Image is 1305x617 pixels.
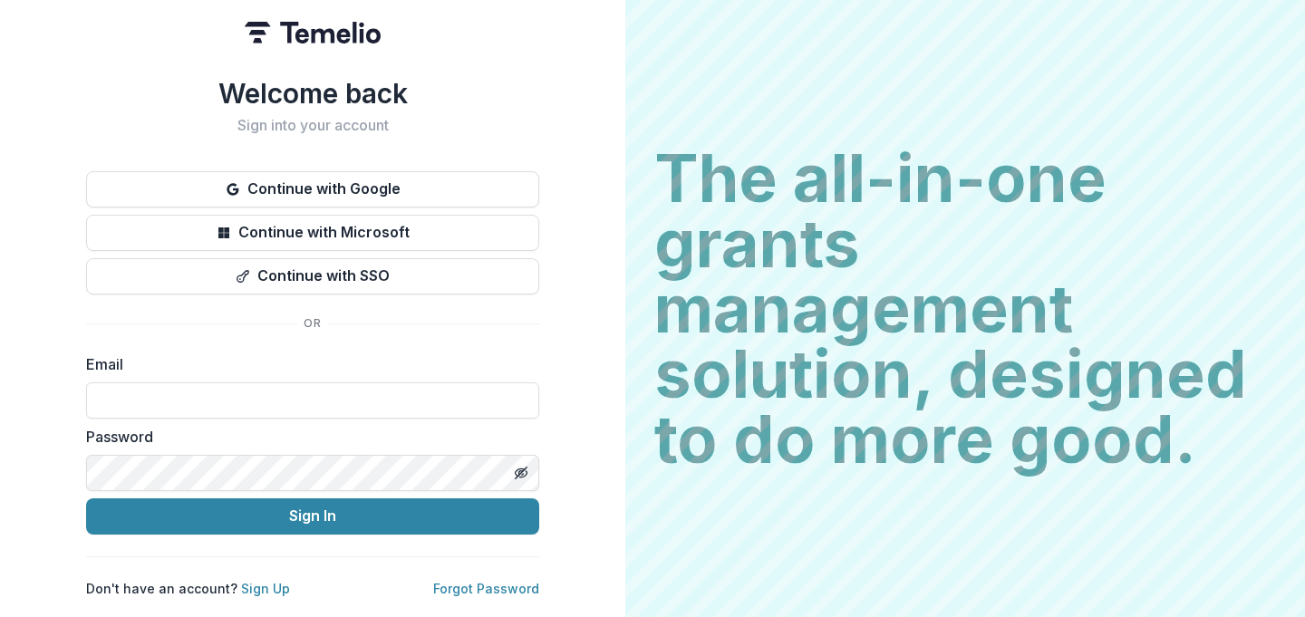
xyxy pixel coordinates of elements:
[245,22,381,43] img: Temelio
[86,498,539,535] button: Sign In
[433,581,539,596] a: Forgot Password
[507,458,536,487] button: Toggle password visibility
[86,258,539,294] button: Continue with SSO
[86,353,528,375] label: Email
[86,171,539,207] button: Continue with Google
[86,579,290,598] p: Don't have an account?
[86,117,539,134] h2: Sign into your account
[86,77,539,110] h1: Welcome back
[86,426,528,448] label: Password
[241,581,290,596] a: Sign Up
[86,215,539,251] button: Continue with Microsoft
